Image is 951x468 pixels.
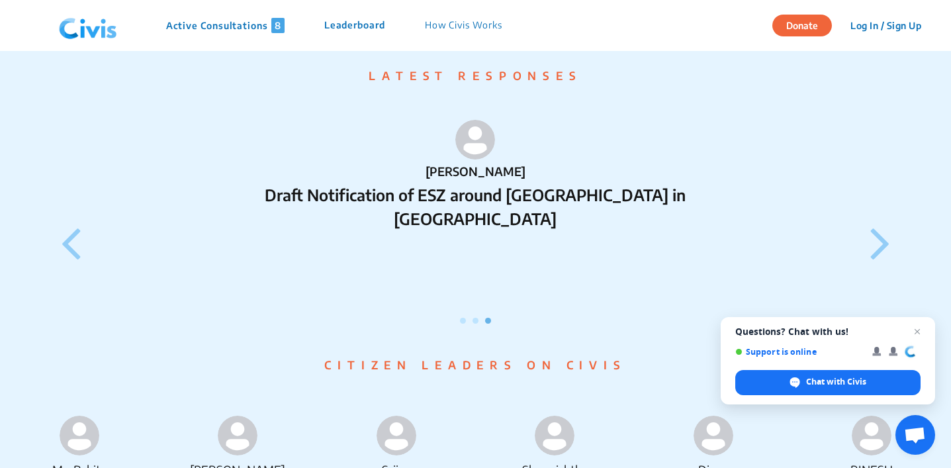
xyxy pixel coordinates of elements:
span: Questions? Chat with us! [735,326,921,337]
p: How Civis Works [425,18,502,33]
span: Support is online [735,347,863,357]
span: 8 [271,18,285,33]
img: s8od5g1ljkzvrdwi72zpzdl8s36m [60,416,99,455]
a: Donate [772,18,842,31]
img: person-default.svg [694,416,733,455]
img: lqgk3baiw1nubkdro8442khzo8d7 [377,416,416,455]
p: [PERSON_NAME] [261,162,690,180]
span: Chat with Civis [806,376,866,388]
img: navlogo.png [54,6,122,46]
img: person-default.svg [535,416,574,455]
img: person-default.svg [455,120,495,160]
button: Log In / Sign Up [842,15,930,36]
p: Leaderboard [324,18,385,33]
img: gwjp61j5yljp29b2ryy9crl2lf45 [218,416,257,455]
button: Donate [772,15,832,36]
a: Open chat [895,415,935,455]
span: Chat with Civis [735,370,921,395]
p: LATEST RESPONSES [48,68,903,85]
p: Active Consultations [166,18,285,33]
img: person-default.svg [852,416,891,455]
p: Draft Notification of ESZ around [GEOGRAPHIC_DATA] in [GEOGRAPHIC_DATA] [261,183,690,230]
